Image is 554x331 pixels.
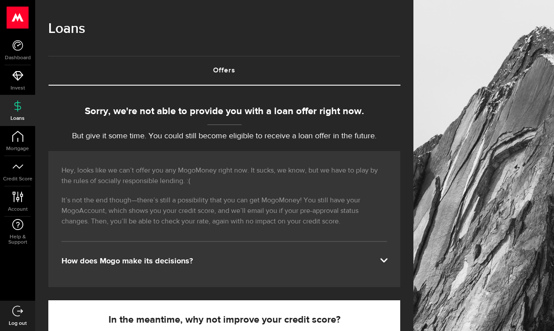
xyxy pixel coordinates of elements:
[517,294,554,331] iframe: LiveChat chat widget
[48,18,400,40] h1: Loans
[62,195,387,227] p: It’s not the end though—there’s still a possibility that you can get MogoMoney! You still have yo...
[62,165,387,187] p: Hey, looks like we can’t offer you any MogoMoney right now. It sucks, we know, but we have to pla...
[48,57,400,85] a: Offers
[48,56,400,86] ul: Tabs Navigation
[62,256,387,266] div: How does Mogo make its decisions?
[65,315,384,325] h5: In the meantime, why not improve your credit score?
[48,130,400,142] p: But give it some time. You could still become eligible to receive a loan offer in the future.
[48,104,400,119] div: Sorry, we're not able to provide you with a loan offer right now.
